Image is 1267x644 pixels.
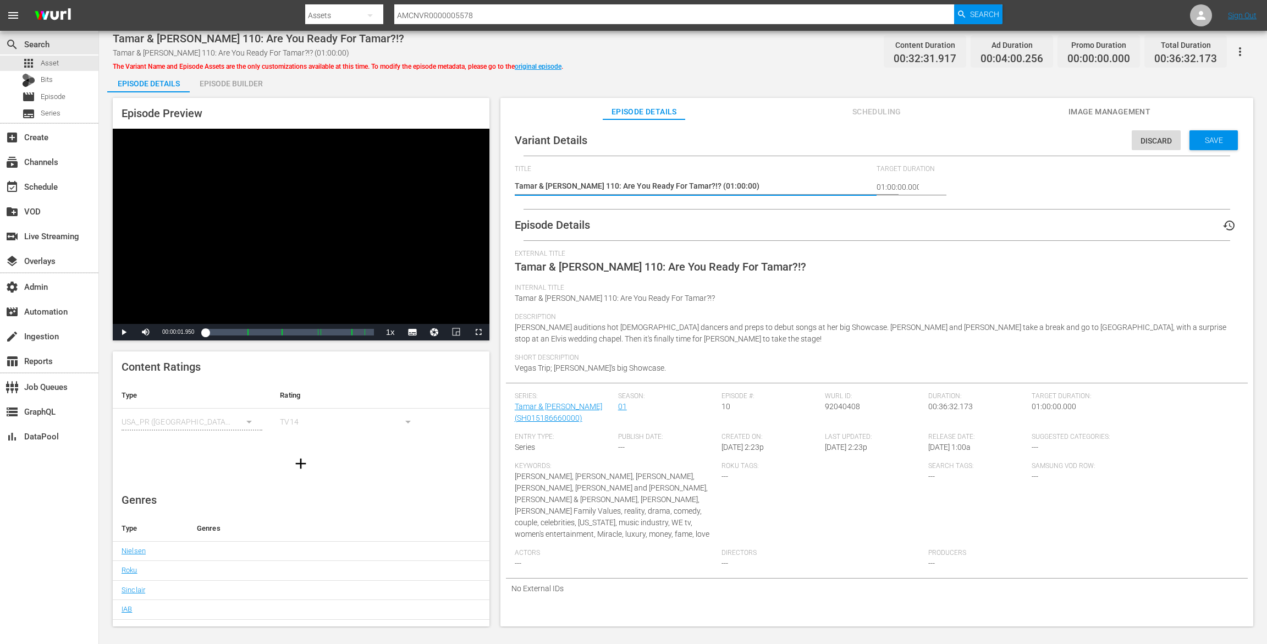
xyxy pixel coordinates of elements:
[928,472,935,481] span: ---
[1132,130,1181,150] button: Discard
[515,402,602,422] a: Tamar & [PERSON_NAME] (SH015186660000)
[188,515,449,542] th: Genres
[122,547,146,555] a: Nielsen
[5,280,19,294] span: Admin
[5,381,19,394] span: Job Queues
[721,462,923,471] span: Roku Tags:
[5,405,19,419] span: GraphQL
[928,443,971,452] span: [DATE] 1:00a
[5,180,19,194] span: Schedule
[22,90,35,103] span: Episode
[928,559,935,568] span: ---
[445,324,467,340] button: Picture-in-Picture
[205,329,373,335] div: Progress Bar
[113,382,489,443] table: simple table
[1032,392,1233,401] span: Target Duration:
[5,330,19,343] span: Ingestion
[721,433,819,442] span: Created On:
[1196,136,1232,145] span: Save
[122,107,202,120] span: Episode Preview
[1228,11,1257,20] a: Sign Out
[721,402,730,411] span: 10
[423,324,445,340] button: Jump To Time
[5,430,19,443] span: DataPool
[618,443,625,452] span: ---
[928,549,1130,558] span: Producers
[41,108,60,119] span: Series
[1067,37,1130,53] div: Promo Duration
[825,443,867,452] span: [DATE] 2:23p
[721,443,764,452] span: [DATE] 2:23p
[113,32,404,45] span: Tamar & [PERSON_NAME] 110: Are You Ready For Tamar?!?
[5,355,19,368] span: Reports
[835,105,918,119] span: Scheduling
[506,579,1248,598] div: No External IDs
[107,70,190,97] div: Episode Details
[5,230,19,243] span: Live Streaming
[122,406,262,437] div: USA_PR ([GEOGRAPHIC_DATA] ([GEOGRAPHIC_DATA]))
[1068,105,1150,119] span: Image Management
[515,549,716,558] span: Actors
[135,324,157,340] button: Mute
[721,559,728,568] span: ---
[954,4,1002,24] button: Search
[515,63,561,70] a: original episode
[980,53,1043,65] span: 00:04:00.256
[113,382,271,409] th: Type
[41,91,65,102] span: Episode
[271,382,429,409] th: Rating
[515,433,613,442] span: Entry Type:
[515,462,716,471] span: Keywords:
[618,402,627,411] a: 01
[5,305,19,318] span: Automation
[515,284,1233,293] span: Internal Title
[1154,37,1217,53] div: Total Duration
[515,392,613,401] span: Series:
[5,38,19,51] span: Search
[113,129,489,340] div: Video Player
[1189,130,1238,150] button: Save
[1132,136,1181,145] span: Discard
[515,559,521,568] span: ---
[5,156,19,169] span: Channels
[1032,443,1038,452] span: ---
[928,462,1026,471] span: Search Tags:
[970,4,999,24] span: Search
[26,3,79,29] img: ans4CAIJ8jUAAAAAAAAAAAAAAAAAAAAAAAAgQb4GAAAAAAAAAAAAAAAAAAAAAAAAJMjXAAAAAAAAAAAAAAAAAAAAAAAAgAT5G...
[515,364,666,372] span: Vegas Trip; [PERSON_NAME]'s big Showcase.
[467,324,489,340] button: Fullscreen
[7,9,20,22] span: menu
[162,329,194,335] span: 00:00:01.950
[1032,402,1076,411] span: 01:00:00.000
[515,313,1233,322] span: Description
[618,433,716,442] span: Publish Date:
[5,131,19,144] span: Create
[122,605,132,613] a: IAB
[894,53,956,65] span: 00:32:31.917
[122,360,201,373] span: Content Ratings
[113,515,188,542] th: Type
[618,392,716,401] span: Season:
[190,70,272,97] div: Episode Builder
[22,107,35,120] span: Series
[1154,53,1217,65] span: 00:36:32.173
[928,402,973,411] span: 00:36:32.173
[825,392,923,401] span: Wurl ID:
[122,566,137,574] a: Roku
[1067,53,1130,65] span: 00:00:00.000
[515,472,709,538] span: [PERSON_NAME], [PERSON_NAME], [PERSON_NAME], [PERSON_NAME], [PERSON_NAME] and [PERSON_NAME], [PER...
[928,392,1026,401] span: Duration:
[1032,472,1038,481] span: ---
[515,354,1233,362] span: Short Description
[122,493,157,507] span: Genres
[515,294,715,302] span: Tamar & [PERSON_NAME] 110: Are You Ready For Tamar?!?
[515,443,535,452] span: Series
[107,70,190,92] button: Episode Details
[980,37,1043,53] div: Ad Duration
[1216,212,1242,239] button: history
[877,165,1233,174] span: Target Duration
[515,134,587,147] span: Variant Details
[122,586,145,594] a: Sinclair
[113,48,349,57] span: Tamar & [PERSON_NAME] 110: Are You Ready For Tamar?!? (01:00:00)
[5,255,19,268] span: Overlays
